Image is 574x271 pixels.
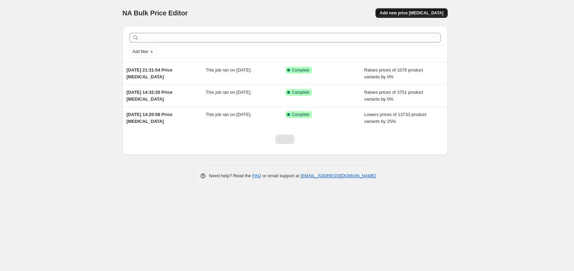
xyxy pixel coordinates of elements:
[209,173,253,178] span: Need help? Read the
[127,67,173,79] span: [DATE] 21:31:54 Price [MEDICAL_DATA]
[261,173,301,178] span: or email support at
[375,8,447,18] button: Add new price [MEDICAL_DATA]
[364,90,423,102] span: Raises prices of 3751 product variants by 0%
[206,90,252,95] span: This job ran on [DATE].
[292,90,309,95] span: Complete
[132,49,149,54] span: Add filter
[127,90,173,102] span: [DATE] 14:32:20 Price [MEDICAL_DATA]
[123,9,188,17] span: NA Bulk Price Editor
[292,67,309,73] span: Complete
[206,67,252,73] span: This job ran on [DATE].
[252,173,261,178] a: FAQ
[301,173,376,178] a: [EMAIL_ADDRESS][DOMAIN_NAME]
[276,134,294,144] nav: Pagination
[292,112,309,117] span: Complete
[364,112,426,124] span: Lowers prices of 13733 product variants by 25%
[380,10,443,16] span: Add new price [MEDICAL_DATA]
[364,67,423,79] span: Raises prices of 1076 product variants by 0%
[129,48,157,56] button: Add filter
[206,112,252,117] span: This job ran on [DATE].
[127,112,173,124] span: [DATE] 14:20:58 Price [MEDICAL_DATA]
